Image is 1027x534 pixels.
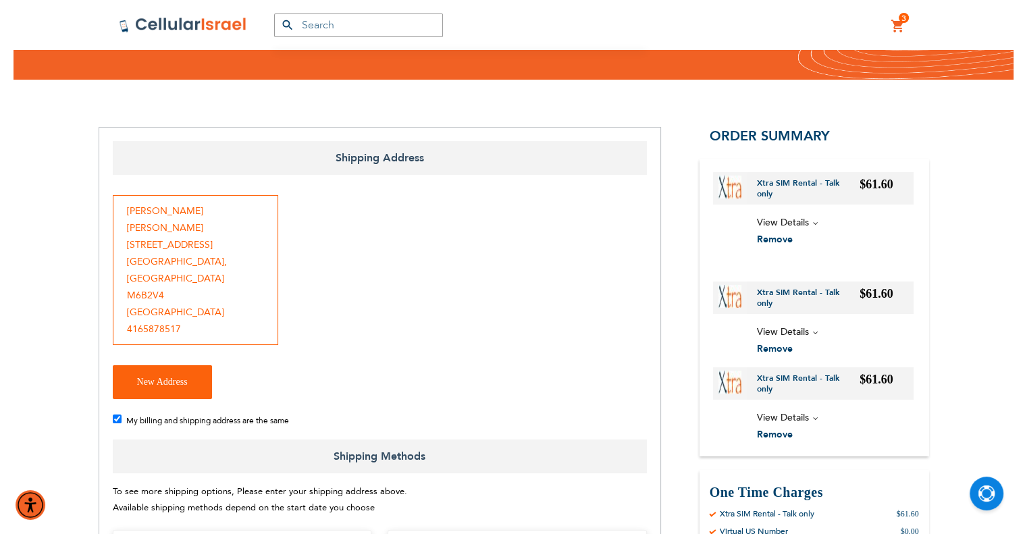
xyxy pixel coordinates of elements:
div: [PERSON_NAME] [PERSON_NAME] [STREET_ADDRESS] [GEOGRAPHIC_DATA] , [GEOGRAPHIC_DATA] M6B2V4 [GEOGRA... [113,195,278,345]
h3: One Time Charges [710,483,919,502]
span: My billing and shipping address are the same [126,415,289,426]
div: Accessibility Menu [16,490,45,520]
input: Search [274,14,443,37]
span: New Address [137,377,188,387]
span: $61.60 [860,178,893,191]
a: Xtra SIM Rental - Talk only [757,287,860,309]
span: $61.60 [860,373,893,386]
img: Xtra SIM Rental - Talk only [718,371,741,394]
span: Remove [757,342,793,355]
span: Remove [757,233,793,246]
img: Xtra SIM Rental - Talk only [718,285,741,308]
span: Remove [757,428,793,441]
img: Xtra SIM Rental - Talk only [718,176,741,198]
a: Xtra SIM Rental - Talk only [757,178,860,199]
span: To see more shipping options, Please enter your shipping address above. Available shipping method... [113,485,407,514]
div: $61.60 [897,508,919,519]
span: View Details [757,325,809,338]
a: Xtra SIM Rental - Talk only [757,373,860,394]
span: Shipping Address [113,141,647,175]
span: Shipping Methods [113,439,647,473]
span: Order Summary [710,127,830,145]
span: $61.60 [860,287,893,300]
a: 3 [891,18,905,34]
div: Xtra SIM Rental - Talk only [720,508,814,519]
button: New Address [113,365,212,399]
span: View Details [757,411,809,424]
span: View Details [757,216,809,229]
span: 3 [901,13,906,24]
a: Back to cart [479,38,548,51]
img: Cellular Israel Logo [119,17,247,33]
